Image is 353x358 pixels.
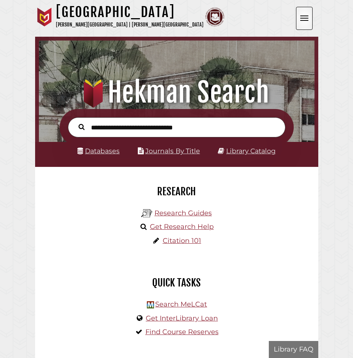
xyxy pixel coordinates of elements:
[77,147,120,155] a: Databases
[150,223,214,231] a: Get Research Help
[146,314,218,322] a: Get InterLibrary Loan
[226,147,276,155] a: Library Catalog
[145,147,200,155] a: Journals By Title
[41,185,313,198] h2: Research
[79,124,85,131] i: Search
[145,328,219,336] a: Find Course Reserves
[205,8,224,26] img: Calvin Theological Seminary
[155,300,207,308] a: Search MeLCat
[44,76,309,109] h1: Hekman Search
[163,237,201,245] a: Citation 101
[147,301,154,308] img: Hekman Library Logo
[141,208,153,219] img: Hekman Library Logo
[154,209,212,217] a: Research Guides
[35,8,54,26] img: Calvin University
[56,4,203,20] h1: [GEOGRAPHIC_DATA]
[56,20,203,29] p: [PERSON_NAME][GEOGRAPHIC_DATA] | [PERSON_NAME][GEOGRAPHIC_DATA]
[41,276,313,289] h2: Quick Tasks
[75,122,88,131] button: Search
[296,7,313,30] button: Open the menu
